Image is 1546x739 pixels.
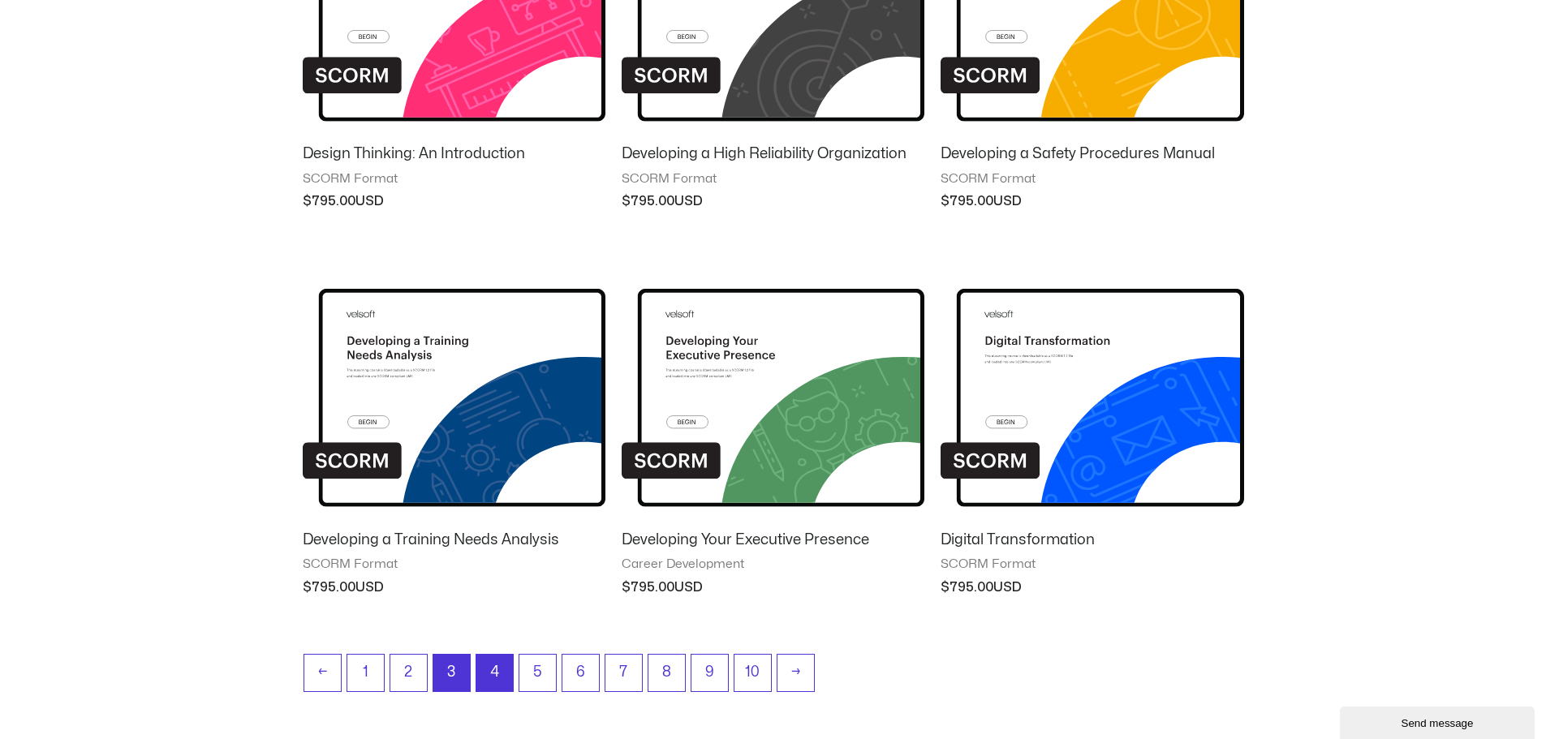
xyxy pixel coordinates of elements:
a: Page 2 [390,655,427,691]
span: $ [622,581,631,594]
span: SCORM Format [941,556,1243,573]
span: $ [941,581,950,594]
bdi: 795.00 [941,195,993,208]
h2: Developing Your Executive Presence [622,531,924,549]
a: Page 8 [648,655,685,691]
span: SCORM Format [941,171,1243,187]
span: SCORM Format [303,171,605,187]
span: $ [303,581,312,594]
span: $ [303,195,312,208]
span: Career Development [622,556,924,573]
nav: Product Pagination [303,654,1244,700]
a: Developing a Safety Procedures Manual [941,144,1243,170]
h2: Developing a Training Needs Analysis [303,531,605,549]
a: Page 5 [519,655,556,691]
a: Page 1 [347,655,384,691]
a: Digital Transformation [941,531,1243,556]
a: ← [304,655,341,691]
bdi: 795.00 [622,195,674,208]
h2: Digital Transformation [941,531,1243,549]
span: SCORM Format [622,171,924,187]
a: Page 7 [605,655,642,691]
a: Developing a High Reliability Organization [622,144,924,170]
h2: Developing a Safety Procedures Manual [941,144,1243,163]
bdi: 795.00 [941,581,993,594]
a: Page 3 [433,655,470,691]
a: Design Thinking: An Introduction [303,144,605,170]
a: → [777,655,814,691]
span: $ [941,195,950,208]
bdi: 795.00 [622,581,674,594]
span: SCORM Format [303,556,605,573]
span: $ [622,195,631,208]
a: Developing Your Executive Presence [622,531,924,556]
h2: Developing a High Reliability Organization [622,144,924,163]
img: Digital Transformation [941,253,1243,517]
a: Page 6 [562,655,599,691]
span: Page 4 [476,655,513,691]
a: Page 9 [691,655,728,691]
bdi: 795.00 [303,581,355,594]
img: Developing a Training Needs Analysis [303,253,605,517]
bdi: 795.00 [303,195,355,208]
a: Page 10 [734,655,771,691]
h2: Design Thinking: An Introduction [303,144,605,163]
img: Developing Your Executive Presence [622,253,924,517]
a: Developing a Training Needs Analysis [303,531,605,556]
iframe: chat widget [1340,703,1538,739]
